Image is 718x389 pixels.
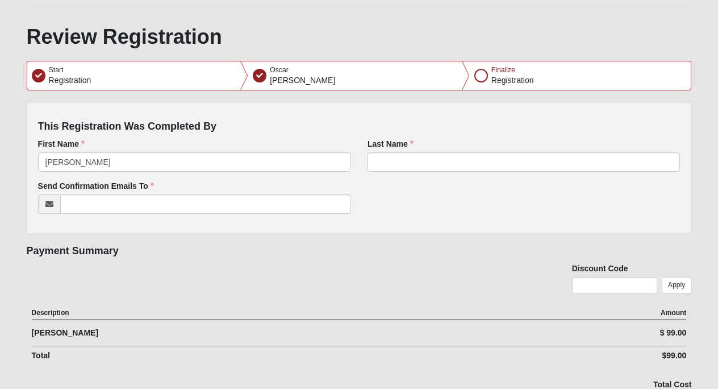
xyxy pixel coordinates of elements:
[368,138,414,150] label: Last Name
[661,309,686,317] strong: Amount
[49,75,91,86] p: Registration
[32,327,523,339] div: [PERSON_NAME]
[270,75,335,86] p: [PERSON_NAME]
[27,24,692,49] h1: Review Registration
[32,309,69,317] strong: Description
[27,245,692,258] h4: Payment Summary
[270,66,289,74] span: Oscar
[662,277,692,293] button: Apply
[572,263,628,274] label: Discount Code
[32,350,523,362] div: Total
[523,327,686,339] div: $ 99.00
[491,75,534,86] p: Registration
[523,350,686,362] div: $99.00
[38,180,154,192] label: Send Confirmation Emails To
[491,66,515,74] span: Finalize
[38,138,85,150] label: First Name
[49,66,64,74] span: Start
[38,121,681,133] h4: This Registration Was Completed By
